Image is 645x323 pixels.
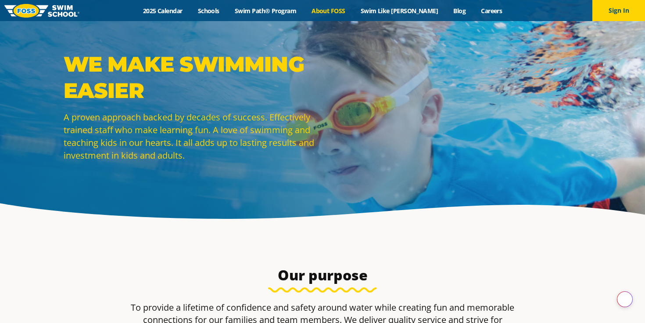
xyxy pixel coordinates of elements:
a: Blog [446,7,473,15]
a: 2025 Calendar [135,7,190,15]
a: Schools [190,7,227,15]
a: About FOSS [304,7,353,15]
a: Swim Like [PERSON_NAME] [353,7,446,15]
p: WE MAKE SWIMMING EASIER [64,51,318,104]
h3: Our purpose [115,266,530,284]
a: Swim Path® Program [227,7,304,15]
p: A proven approach backed by decades of success. Effectively trained staff who make learning fun. ... [64,111,318,162]
img: FOSS Swim School Logo [4,4,79,18]
a: Careers [473,7,510,15]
